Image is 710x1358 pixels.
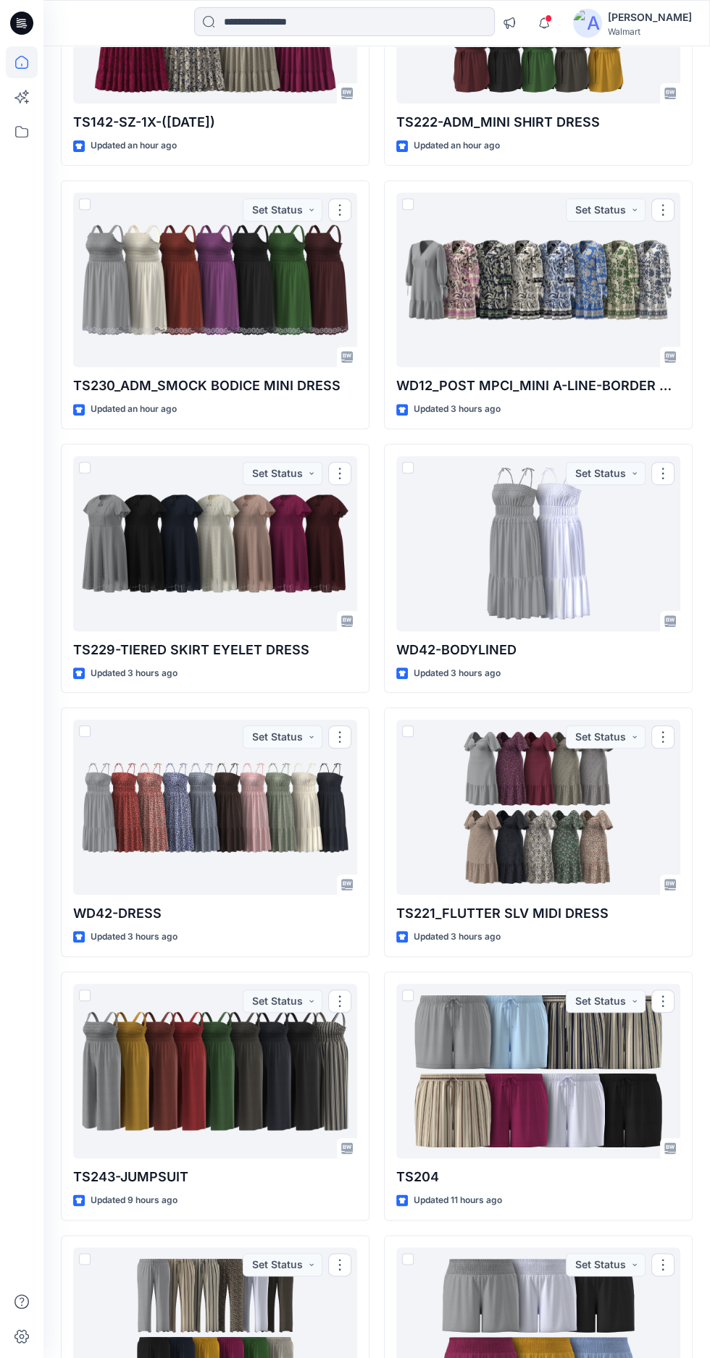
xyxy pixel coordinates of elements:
[91,929,177,945] p: Updated 3 hours ago
[73,1167,357,1187] p: TS243-JUMPSUIT
[73,720,357,895] a: WD42-DRESS
[414,138,500,153] p: Updated an hour ago
[91,402,177,417] p: Updated an hour ago
[414,1193,502,1208] p: Updated 11 hours ago
[573,9,602,38] img: avatar
[91,138,177,153] p: Updated an hour ago
[414,666,501,681] p: Updated 3 hours ago
[414,929,501,945] p: Updated 3 hours ago
[414,402,501,417] p: Updated 3 hours ago
[396,456,680,631] a: WD42-BODYLINED
[396,1167,680,1187] p: TS204
[396,903,680,924] p: TS221_FLUTTER SLV MIDI DRESS
[73,984,357,1159] a: TS243-JUMPSUIT
[396,193,680,368] a: WD12_POST MPCI_MINI A-LINE-BORDER DRESS
[396,984,680,1159] a: TS204
[73,112,357,132] p: TS142-SZ-1X-([DATE])
[396,720,680,895] a: TS221_FLUTTER SLV MIDI DRESS
[73,193,357,368] a: TS230_ADM_SMOCK BODICE MINI DRESS
[396,640,680,660] p: WD42-BODYLINED
[73,376,357,396] p: TS230_ADM_SMOCK BODICE MINI DRESS
[396,112,680,132] p: TS222-ADM_MINI SHIRT DRESS
[91,666,177,681] p: Updated 3 hours ago
[608,26,692,37] div: Walmart
[608,9,692,26] div: [PERSON_NAME]
[396,376,680,396] p: WD12_POST MPCI_MINI A-LINE-BORDER DRESS
[73,640,357,660] p: TS229-TIERED SKIRT EYELET DRESS
[73,903,357,924] p: WD42-DRESS
[73,456,357,631] a: TS229-TIERED SKIRT EYELET DRESS
[91,1193,177,1208] p: Updated 9 hours ago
